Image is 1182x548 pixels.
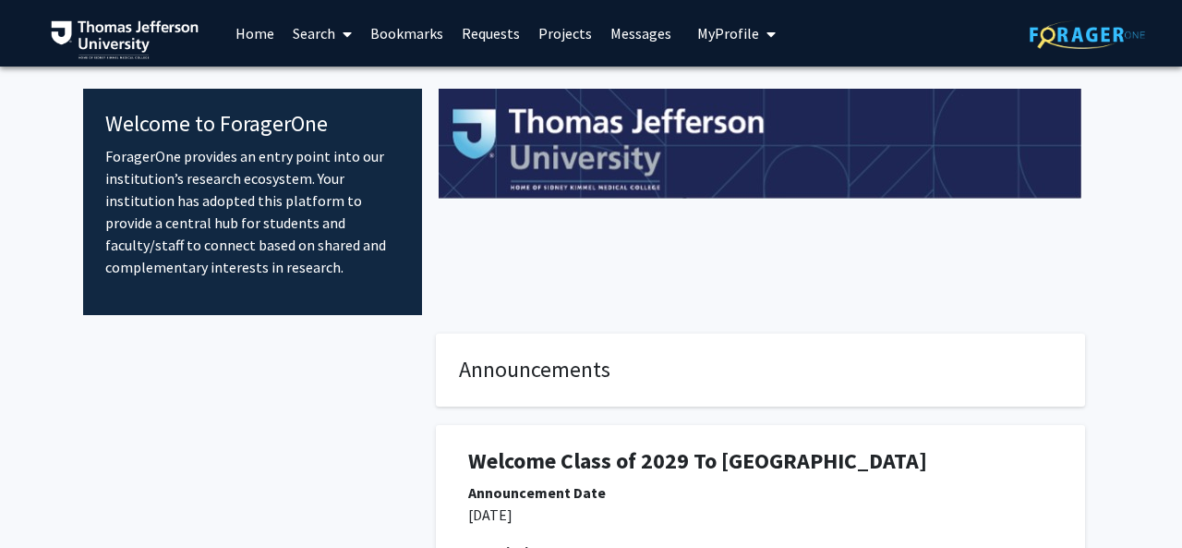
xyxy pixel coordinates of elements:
[601,1,681,66] a: Messages
[439,89,1082,200] img: Cover Image
[51,20,199,59] img: Thomas Jefferson University Logo
[697,24,759,43] span: My Profile
[468,448,1053,475] h1: Welcome Class of 2029 To [GEOGRAPHIC_DATA]
[283,1,361,66] a: Search
[468,481,1053,504] div: Announcement Date
[361,1,452,66] a: Bookmarks
[468,504,1053,526] p: [DATE]
[459,357,1062,384] h4: Announcements
[1030,20,1145,49] img: ForagerOne Logo
[105,111,400,138] h4: Welcome to ForagerOne
[226,1,283,66] a: Home
[452,1,529,66] a: Requests
[529,1,601,66] a: Projects
[105,145,400,278] p: ForagerOne provides an entry point into our institution’s research ecosystem. Your institution ha...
